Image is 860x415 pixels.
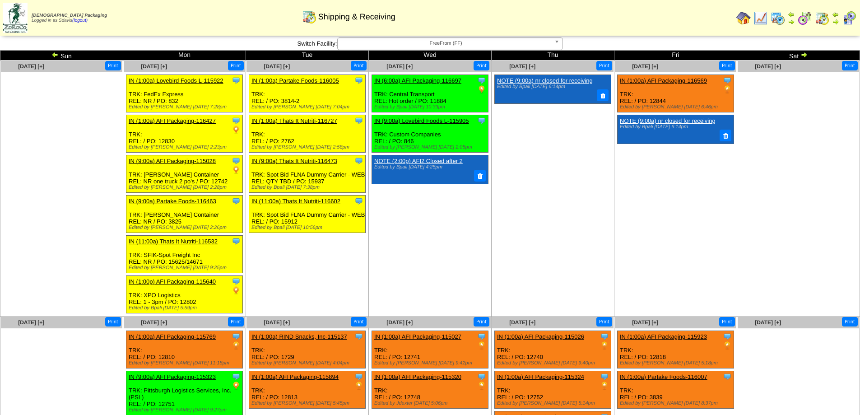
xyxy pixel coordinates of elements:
[264,319,290,326] span: [DATE] [+]
[753,11,768,25] img: line_graph.gif
[232,372,241,381] img: Tooltip
[477,116,486,125] img: Tooltip
[618,371,734,409] div: TRK: REL: / PO: 3839
[374,333,461,340] a: IN (1:00a) AFI Packaging-115027
[788,11,795,18] img: arrowleft.gif
[251,225,365,230] div: Edited by Bpali [DATE] 10:56pm
[354,116,363,125] img: Tooltip
[755,63,781,70] span: [DATE] [+]
[737,51,860,61] td: Sat
[341,38,551,49] span: FreeFrom (FF)
[51,51,59,58] img: arrowleft.gif
[374,158,463,164] a: NOTE (2:00p) AFI2 Closed after 2
[0,51,123,61] td: Sun
[126,331,243,368] div: TRK: REL: / PO: 12810
[264,63,290,70] a: [DATE] [+]
[372,371,488,409] div: TRK: REL: / PO: 12748
[354,76,363,85] img: Tooltip
[477,372,486,381] img: Tooltip
[32,13,107,18] span: [DEMOGRAPHIC_DATA] Packaging
[32,13,107,23] span: Logged in as Sdavis
[129,104,242,110] div: Edited by [PERSON_NAME] [DATE] 7:28pm
[126,236,243,273] div: TRK: SFIK-Spot Freight Inc REL: NR / PO: 15625/14671
[386,319,413,326] span: [DATE] [+]
[249,196,366,233] div: TRK: Spot Bid FLNA Dummy Carrier - WEB REL: / PO: 15912
[497,77,593,84] a: NOTE (9:00a) nr closed for receiving
[842,317,858,326] button: Print
[129,185,242,190] div: Edited by [PERSON_NAME] [DATE] 2:28pm
[126,75,243,112] div: TRK: FedEx Express REL: NR / PO: 832
[129,225,242,230] div: Edited by [PERSON_NAME] [DATE] 2:26pm
[354,156,363,165] img: Tooltip
[372,115,488,153] div: TRK: Custom Companies REL: / PO: 846
[719,317,735,326] button: Print
[249,115,366,153] div: TRK: REL: / PO: 2762
[354,332,363,341] img: Tooltip
[129,145,242,150] div: Edited by [PERSON_NAME] [DATE] 2:23pm
[372,75,488,112] div: TRK: Central Transport REL: Hot order / PO: 11884
[832,11,839,18] img: arrowleft.gif
[723,85,732,94] img: PO
[232,165,241,174] img: PO
[842,11,856,25] img: calendarcustomer.gif
[497,401,611,406] div: Edited by [PERSON_NAME] [DATE] 5:14pm
[620,124,729,130] div: Edited by Bpali [DATE] 6:14pm
[123,51,246,61] td: Mon
[126,276,243,313] div: TRK: XPO Logistics REL: 1 - 3pm / PO: 12802
[105,61,121,70] button: Print
[620,360,734,366] div: Edited by [PERSON_NAME] [DATE] 5:18pm
[249,75,366,112] div: TRK: REL: / PO: 3814-2
[497,373,584,380] a: IN (1:00a) AFI Packaging-115324
[126,196,243,233] div: TRK: [PERSON_NAME] Container REL: NR / PO: 3825
[374,373,461,380] a: IN (1:00a) AFI Packaging-115320
[477,332,486,341] img: Tooltip
[386,63,413,70] a: [DATE] [+]
[618,331,734,368] div: TRK: REL: / PO: 12818
[232,76,241,85] img: Tooltip
[251,158,337,164] a: IN (9:00a) Thats It Nutriti-116473
[374,104,488,110] div: Edited by Bpali [DATE] 10:33pm
[129,373,216,380] a: IN (9:00a) AFI Packaging-115323
[126,115,243,153] div: TRK: REL: / PO: 12830
[129,265,242,270] div: Edited by [PERSON_NAME] [DATE] 9:25pm
[842,61,858,70] button: Print
[72,18,88,23] a: (logout)
[492,51,614,61] td: Thu
[351,61,367,70] button: Print
[497,84,606,89] div: Edited by Bpali [DATE] 6:14pm
[251,185,365,190] div: Edited by Bpali [DATE] 7:38pm
[318,12,395,22] span: Shipping & Receiving
[374,77,461,84] a: IN (6:00a) AFI Packaging-116697
[600,381,609,390] img: PO
[632,63,658,70] a: [DATE] [+]
[620,104,734,110] div: Edited by [PERSON_NAME] [DATE] 6:46pm
[3,3,28,33] img: zoroco-logo-small.webp
[497,360,611,366] div: Edited by [PERSON_NAME] [DATE] 9:40pm
[251,104,365,110] div: Edited by [PERSON_NAME] [DATE] 7:04pm
[788,18,795,25] img: arrowright.gif
[251,145,365,150] div: Edited by [PERSON_NAME] [DATE] 2:58pm
[232,381,241,390] img: PO
[251,373,339,380] a: IN (1:00a) AFI Packaging-115894
[477,85,486,94] img: PO
[620,373,707,380] a: IN (1:00a) Partake Foods-116007
[723,332,732,341] img: Tooltip
[249,331,366,368] div: TRK: REL: / PO: 1729
[632,319,658,326] span: [DATE] [+]
[798,11,812,25] img: calendarblend.gif
[372,331,488,368] div: TRK: REL: / PO: 12741
[302,9,316,24] img: calendarinout.gif
[719,61,735,70] button: Print
[374,145,488,150] div: Edited by [PERSON_NAME] [DATE] 2:05pm
[232,116,241,125] img: Tooltip
[815,11,829,25] img: calendarinout.gif
[129,333,216,340] a: IN (1:00a) AFI Packaging-115769
[129,117,216,124] a: IN (1:00a) AFI Packaging-116427
[374,401,488,406] div: Edited by Jdexter [DATE] 5:06pm
[141,319,167,326] a: [DATE] [+]
[126,155,243,193] div: TRK: [PERSON_NAME] Container REL: NR one truck 2 po's / PO: 12742
[18,319,44,326] span: [DATE] [+]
